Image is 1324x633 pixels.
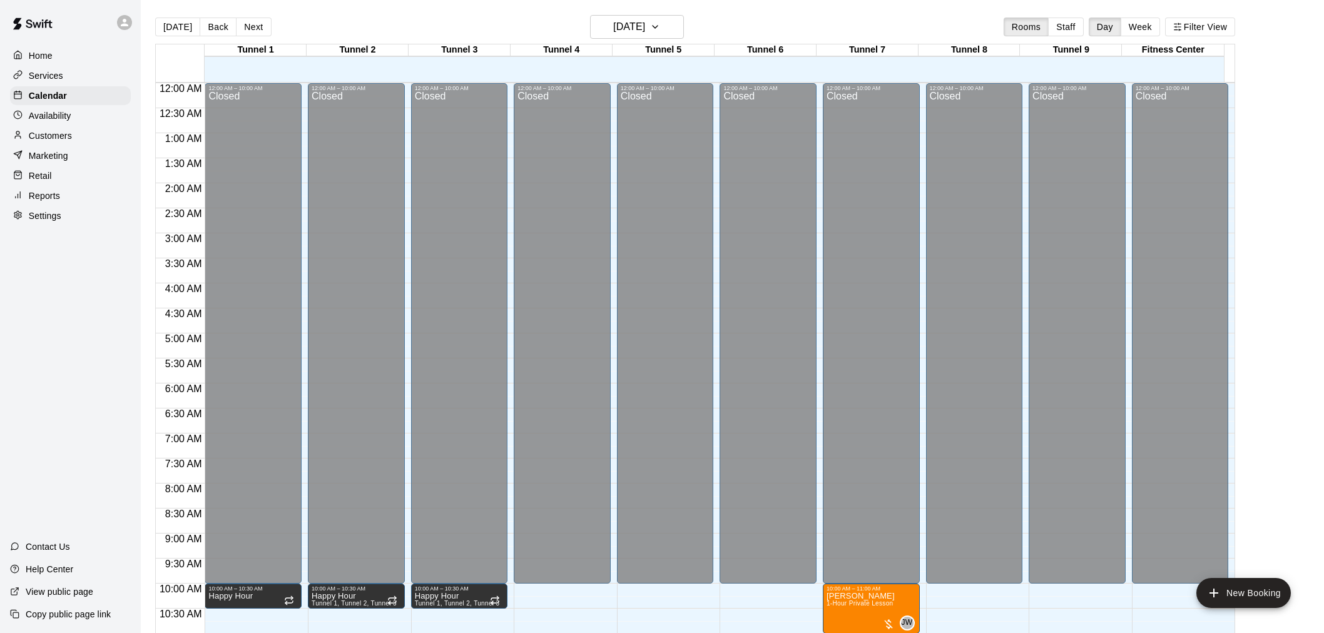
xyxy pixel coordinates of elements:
[1136,91,1225,588] div: Closed
[10,106,131,125] a: Availability
[900,615,915,630] div: Joey Wozniak
[411,83,508,584] div: 12:00 AM – 10:00 AM: Closed
[517,91,607,588] div: Closed
[1048,18,1084,36] button: Staff
[827,600,894,607] span: 1-Hour Private Lesson
[613,44,715,56] div: Tunnel 5
[26,585,93,598] p: View public page
[1165,18,1235,36] button: Filter View
[827,85,916,91] div: 12:00 AM – 10:00 AM
[236,18,271,36] button: Next
[10,166,131,185] a: Retail
[312,600,397,607] span: Tunnel 1, Tunnel 2, Tunnel 3
[162,383,205,394] span: 6:00 AM
[162,208,205,219] span: 2:30 AM
[162,258,205,269] span: 3:30 AM
[511,44,613,56] div: Tunnel 4
[10,86,131,105] a: Calendar
[29,69,63,82] p: Services
[10,146,131,165] a: Marketing
[10,186,131,205] div: Reports
[411,584,508,609] div: 10:00 AM – 10:30 AM: Happy Hour
[1132,83,1229,584] div: 12:00 AM – 10:00 AM: Closed
[156,584,205,594] span: 10:00 AM
[930,85,1019,91] div: 12:00 AM – 10:00 AM
[205,83,302,584] div: 12:00 AM – 10:00 AM: Closed
[1122,44,1224,56] div: Fitness Center
[823,83,920,584] div: 12:00 AM – 10:00 AM: Closed
[208,91,298,588] div: Closed
[26,540,70,553] p: Contact Us
[308,83,405,584] div: 12:00 AM – 10:00 AM: Closed
[827,91,916,588] div: Closed
[162,183,205,194] span: 2:00 AM
[162,484,205,494] span: 8:00 AM
[723,91,813,588] div: Closed
[1029,83,1126,584] div: 12:00 AM – 10:00 AM: Closed
[10,126,131,145] a: Customers
[26,563,73,575] p: Help Center
[208,585,298,592] div: 10:00 AM – 10:30 AM
[905,615,915,630] span: Joey Wozniak
[415,85,504,91] div: 12:00 AM – 10:00 AM
[29,109,71,122] p: Availability
[29,149,68,162] p: Marketing
[715,44,817,56] div: Tunnel 6
[901,617,912,629] span: JW
[517,85,607,91] div: 12:00 AM – 10:00 AM
[162,158,205,169] span: 1:30 AM
[29,190,60,202] p: Reports
[10,66,131,85] a: Services
[200,18,237,36] button: Back
[1121,18,1160,36] button: Week
[312,85,401,91] div: 12:00 AM – 10:00 AM
[1032,91,1122,588] div: Closed
[156,609,205,619] span: 10:30 AM
[156,83,205,94] span: 12:00 AM
[1004,18,1049,36] button: Rooms
[162,509,205,519] span: 8:30 AM
[308,584,405,609] div: 10:00 AM – 10:30 AM: Happy Hour
[10,46,131,65] a: Home
[409,44,511,56] div: Tunnel 3
[312,91,401,588] div: Closed
[162,333,205,344] span: 5:00 AM
[29,210,61,222] p: Settings
[930,91,1019,588] div: Closed
[29,89,67,102] p: Calendar
[514,83,611,584] div: 12:00 AM – 10:00 AM: Closed
[1032,85,1122,91] div: 12:00 AM – 10:00 AM
[162,133,205,144] span: 1:00 AM
[162,559,205,569] span: 9:30 AM
[1020,44,1122,56] div: Tunnel 9
[490,595,500,605] span: Recurring event
[162,534,205,544] span: 9:00 AM
[10,206,131,225] a: Settings
[387,595,397,605] span: Recurring event
[307,44,409,56] div: Tunnel 2
[162,283,205,294] span: 4:00 AM
[284,595,294,605] span: Recurring event
[205,584,302,609] div: 10:00 AM – 10:30 AM: Happy Hour
[1089,18,1121,36] button: Day
[162,433,205,444] span: 7:00 AM
[162,358,205,369] span: 5:30 AM
[723,85,813,91] div: 12:00 AM – 10:00 AM
[162,233,205,244] span: 3:00 AM
[926,83,1023,584] div: 12:00 AM – 10:00 AM: Closed
[415,585,504,592] div: 10:00 AM – 10:30 AM
[590,15,684,39] button: [DATE]
[162,458,205,469] span: 7:30 AM
[613,18,645,36] h6: [DATE]
[621,91,710,588] div: Closed
[720,83,817,584] div: 12:00 AM – 10:00 AM: Closed
[162,408,205,419] span: 6:30 AM
[29,170,52,182] p: Retail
